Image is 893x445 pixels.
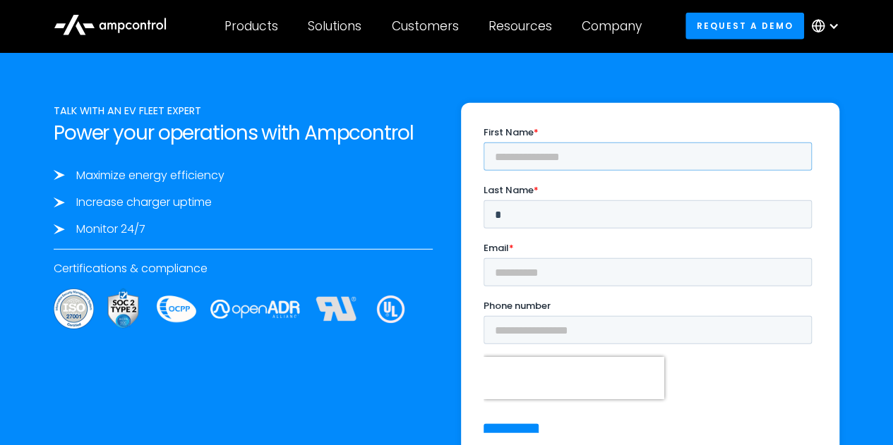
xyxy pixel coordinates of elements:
div: Solutions [308,18,361,34]
h2: Power your operations with Ampcontrol [54,121,433,145]
iframe: Form 0 [484,126,817,433]
div: TALK WITH AN EV FLEET EXPERT [54,103,433,118]
div: Resources [489,18,552,34]
div: Company [582,18,642,34]
div: Products [224,18,278,34]
a: Request a demo [685,13,804,39]
div: Monitor 24/7 [76,221,145,237]
div: Increase charger uptime [76,195,212,210]
div: Customers [392,18,459,34]
div: Maximize energy efficiency [76,168,224,183]
div: Certifications & compliance [54,261,433,276]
